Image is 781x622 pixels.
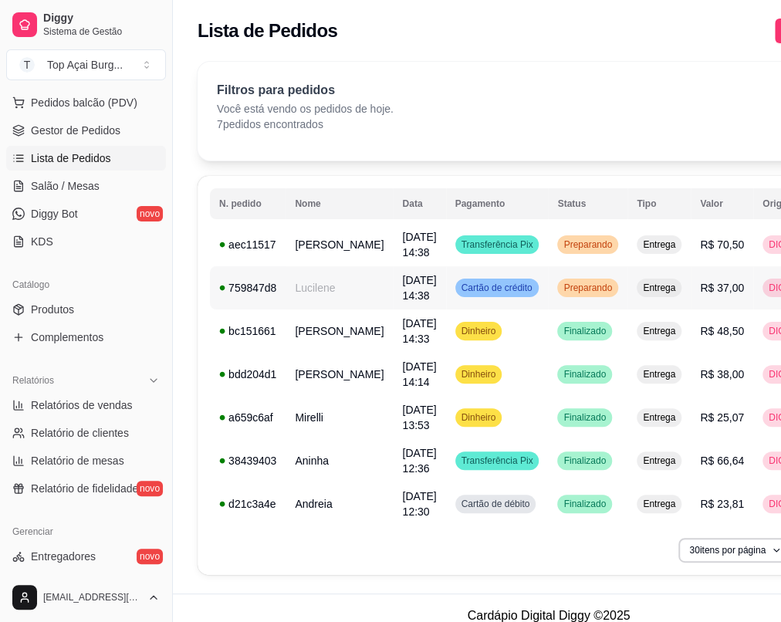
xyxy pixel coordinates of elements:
[700,238,744,251] span: R$ 70,50
[31,453,124,468] span: Relatório de mesas
[286,188,393,219] th: Nome
[700,282,744,294] span: R$ 37,00
[6,579,166,616] button: [EMAIL_ADDRESS][DOMAIN_NAME]
[219,237,276,252] div: aec11517
[31,302,74,317] span: Produtos
[6,325,166,350] a: Complementos
[560,282,615,294] span: Preparando
[640,368,678,380] span: Entrega
[700,368,744,380] span: R$ 38,00
[286,309,393,353] td: [PERSON_NAME]
[47,57,123,73] div: Top Açai Burg ...
[286,223,393,266] td: [PERSON_NAME]
[31,234,53,249] span: KDS
[6,6,166,43] a: DiggySistema de Gestão
[6,297,166,322] a: Produtos
[402,490,436,518] span: [DATE] 12:30
[217,117,394,132] p: 7 pedidos encontrados
[6,544,166,569] a: Entregadoresnovo
[6,448,166,473] a: Relatório de mesas
[31,206,78,221] span: Diggy Bot
[31,95,137,110] span: Pedidos balcão (PDV)
[286,439,393,482] td: Aninha
[31,150,111,166] span: Lista de Pedidos
[560,368,609,380] span: Finalizado
[700,498,744,510] span: R$ 23,81
[6,572,166,597] a: Nota Fiscal (NFC-e)
[6,49,166,80] button: Select a team
[458,411,499,424] span: Dinheiro
[458,325,499,337] span: Dinheiro
[402,317,436,345] span: [DATE] 14:33
[6,421,166,445] a: Relatório de clientes
[198,19,337,43] h2: Lista de Pedidos
[219,496,276,512] div: d21c3a4e
[402,231,436,259] span: [DATE] 14:38
[286,353,393,396] td: [PERSON_NAME]
[6,229,166,254] a: KDS
[219,367,276,382] div: bdd204d1
[458,282,536,294] span: Cartão de crédito
[31,549,96,564] span: Entregadores
[640,411,678,424] span: Entrega
[43,12,160,25] span: Diggy
[6,393,166,417] a: Relatórios de vendas
[691,188,753,219] th: Valor
[31,123,120,138] span: Gestor de Pedidos
[640,282,678,294] span: Entrega
[700,325,744,337] span: R$ 48,50
[458,238,536,251] span: Transferência Pix
[6,174,166,198] a: Salão / Mesas
[402,360,436,388] span: [DATE] 14:14
[700,455,744,467] span: R$ 66,64
[640,455,678,467] span: Entrega
[6,476,166,501] a: Relatório de fidelidadenovo
[219,410,276,425] div: a659c6af
[31,178,100,194] span: Salão / Mesas
[12,374,54,387] span: Relatórios
[560,325,609,337] span: Finalizado
[31,425,129,441] span: Relatório de clientes
[6,272,166,297] div: Catálogo
[560,238,615,251] span: Preparando
[640,498,678,510] span: Entrega
[286,396,393,439] td: Mirelli
[210,188,286,219] th: N. pedido
[560,411,609,424] span: Finalizado
[6,146,166,171] a: Lista de Pedidos
[402,274,436,302] span: [DATE] 14:38
[219,280,276,296] div: 759847d8
[548,188,627,219] th: Status
[446,188,549,219] th: Pagamento
[458,498,533,510] span: Cartão de débito
[43,591,141,603] span: [EMAIL_ADDRESS][DOMAIN_NAME]
[458,368,499,380] span: Dinheiro
[458,455,536,467] span: Transferência Pix
[6,90,166,115] button: Pedidos balcão (PDV)
[627,188,691,219] th: Tipo
[219,323,276,339] div: bc151661
[19,57,35,73] span: T
[31,481,138,496] span: Relatório de fidelidade
[6,519,166,544] div: Gerenciar
[217,101,394,117] p: Você está vendo os pedidos de hoje.
[43,25,160,38] span: Sistema de Gestão
[402,447,436,475] span: [DATE] 12:36
[560,455,609,467] span: Finalizado
[393,188,445,219] th: Data
[402,404,436,431] span: [DATE] 13:53
[640,238,678,251] span: Entrega
[6,201,166,226] a: Diggy Botnovo
[700,411,744,424] span: R$ 25,07
[217,81,394,100] p: Filtros para pedidos
[640,325,678,337] span: Entrega
[286,482,393,526] td: Andreia
[219,453,276,468] div: 38439403
[31,397,133,413] span: Relatórios de vendas
[560,498,609,510] span: Finalizado
[31,330,103,345] span: Complementos
[6,118,166,143] a: Gestor de Pedidos
[286,266,393,309] td: Lucilene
